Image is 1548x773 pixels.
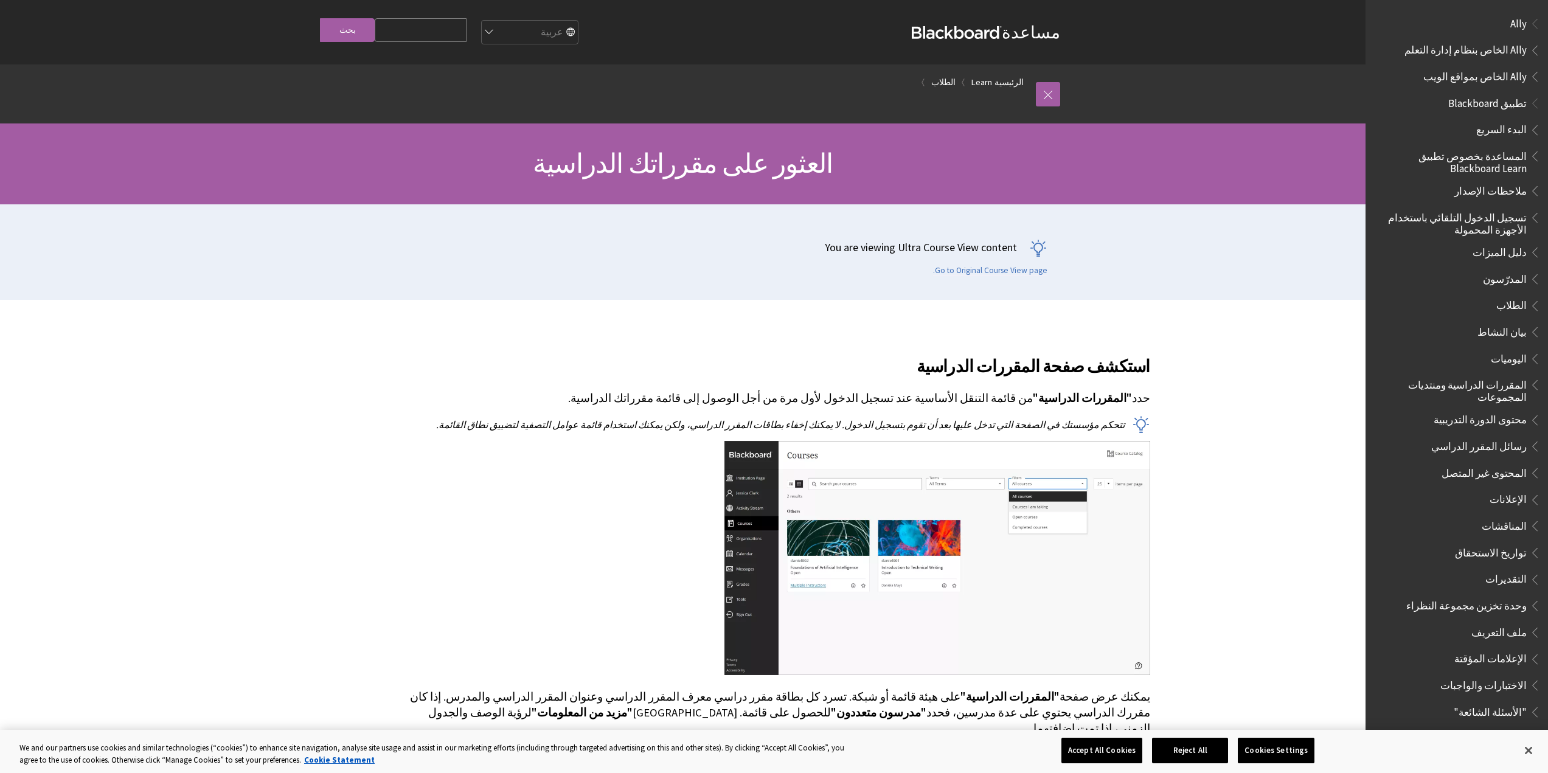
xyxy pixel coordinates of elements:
span: إمكانية الوصول [1463,728,1527,744]
span: البدء السريع [1476,120,1527,136]
select: Site Language Selector [481,21,578,45]
span: Ally الخاص بمواقع الويب [1423,66,1527,83]
span: Ally الخاص بنظام إدارة التعلم [1404,40,1527,57]
span: Ally [1510,13,1527,30]
span: اليوميات [1491,348,1527,365]
a: More information about your privacy, opens in a new tab [304,755,375,765]
span: المحتوى غير المتصل [1442,463,1527,479]
span: "الأسئلة الشائعة" [1454,702,1527,718]
a: Learn [971,75,992,90]
p: تتحكم مؤسستك في الصفحة التي تدخل عليها بعد أن تقوم بتسجيل الدخول. لا يمكنك إخفاء بطاقات المقرر ال... [396,418,1150,431]
h2: استكشف صفحة المقررات الدراسية [396,339,1150,379]
span: محتوى الدورة التدريبية [1434,410,1527,426]
a: Go to Original Course View page. [933,265,1047,276]
button: Cookies Settings [1238,738,1314,763]
span: ملف التعريف [1471,622,1527,639]
span: المساعدة بخصوص تطبيق Blackboard Learn [1380,146,1527,175]
span: العثور على مقرراتك الدراسية [533,147,833,180]
span: بيان النشاط [1477,322,1527,338]
div: We and our partners use cookies and similar technologies (“cookies”) to enhance site navigation, ... [19,742,852,766]
span: الإعلانات [1490,490,1527,506]
span: ملاحظات الإصدار [1454,181,1527,197]
span: الإعلامات المؤقتة [1454,649,1527,665]
span: دليل الميزات [1473,242,1527,258]
img: Student view of Courses page and Base Navigation [724,441,1150,675]
span: "مدرسون متعددون" [831,705,926,719]
span: "المقررات الدراسية" [1033,391,1132,405]
p: حدد من قائمة التنقل الأساسية عند تسجيل الدخول لأول مرة من أجل الوصول إلى قائمة مقرراتك الدراسية. [396,390,1150,406]
span: تطبيق Blackboard [1448,93,1527,109]
span: "المقررات الدراسية" [960,690,1060,704]
span: وحدة تخزين مجموعة النظراء [1406,595,1527,612]
span: التقديرات [1485,569,1527,586]
strong: Blackboard [912,26,1002,39]
span: الاختبارات والواجبات [1440,675,1527,692]
a: مساعدةBlackboard [912,21,1060,43]
span: "مزيد من المعلومات" [532,705,633,719]
button: Accept All Cookies [1061,738,1142,763]
span: المدرّسون [1483,269,1527,285]
span: رسائل المقرر الدراسي [1431,436,1527,452]
nav: Book outline for Anthology Ally Help [1373,13,1541,87]
span: تسجيل الدخول التلقائي باستخدام الأجهزة المحمولة [1380,207,1527,236]
button: Reject All [1152,738,1228,763]
a: الرئيسية [994,75,1024,90]
p: يمكنك عرض صفحة على هيئة قائمة أو شبكة. تسرد كل بطاقة مقرر دراسي معرف المقرر الدراسي وعنوان المقرر... [396,689,1150,737]
input: بحث [320,18,375,42]
p: You are viewing Ultra Course View content [293,240,1047,255]
span: الطلاب [1496,296,1527,312]
span: تواريخ الاستحقاق [1455,542,1527,559]
button: Close [1515,737,1542,764]
span: المناقشات [1482,516,1527,532]
a: الطلاب [931,75,956,90]
span: المقررات الدراسية ومنتديات المجموعات [1380,375,1527,403]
